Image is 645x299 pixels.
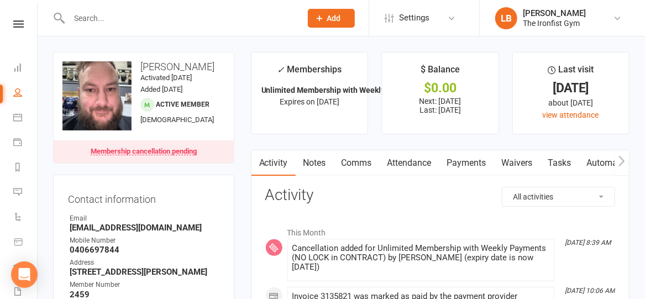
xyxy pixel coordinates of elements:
[13,230,38,255] a: Product Sales
[140,74,192,82] time: Activated [DATE]
[13,106,38,131] a: Calendar
[439,150,494,176] a: Payments
[392,97,488,114] p: Next: [DATE] Last: [DATE]
[292,244,549,272] div: Cancellation added for Unlimited Membership with Weekly Payments (NO LOCK in CONTRACT) by [PERSON...
[68,190,219,205] h3: Contact information
[70,213,219,224] div: Email
[380,150,439,176] a: Attendance
[548,62,594,82] div: Last visit
[62,61,132,130] img: image1755581868.png
[308,9,355,28] button: Add
[523,82,619,94] div: [DATE]
[70,267,219,277] strong: [STREET_ADDRESS][PERSON_NAME]
[565,287,615,295] i: [DATE] 10:06 AM
[13,131,38,156] a: Payments
[565,239,611,246] i: [DATE] 8:39 AM
[327,14,341,23] span: Add
[543,111,599,119] a: view attendance
[70,235,219,246] div: Mobile Number
[13,156,38,181] a: Reports
[296,150,334,176] a: Notes
[392,82,488,94] div: $0.00
[399,6,429,30] span: Settings
[66,11,293,26] input: Search...
[334,150,380,176] a: Comms
[140,116,214,124] span: [DEMOGRAPHIC_DATA]
[579,150,645,176] a: Automations
[261,86,431,95] strong: Unlimited Membership with Weekly Payments ...
[70,245,219,255] strong: 0406697844
[251,150,296,176] a: Activity
[140,85,182,93] time: Added [DATE]
[70,223,219,233] strong: [EMAIL_ADDRESS][DOMAIN_NAME]
[70,258,219,268] div: Address
[541,150,579,176] a: Tasks
[523,8,586,18] div: [PERSON_NAME]
[277,62,342,83] div: Memberships
[13,81,38,106] a: People
[265,221,615,239] li: This Month
[421,62,460,82] div: $ Balance
[13,56,38,81] a: Dashboard
[11,261,38,288] div: Open Intercom Messenger
[523,97,619,109] div: about [DATE]
[523,18,586,28] div: The Ironfist Gym
[70,280,219,290] div: Member Number
[495,7,517,29] div: LB
[91,148,197,155] div: Membership cancellation pending
[62,61,225,72] h3: [PERSON_NAME]
[265,187,615,204] h3: Activity
[280,97,339,106] span: Expires on [DATE]
[277,65,284,75] i: ✓
[494,150,541,176] a: Waivers
[156,101,209,108] span: Active member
